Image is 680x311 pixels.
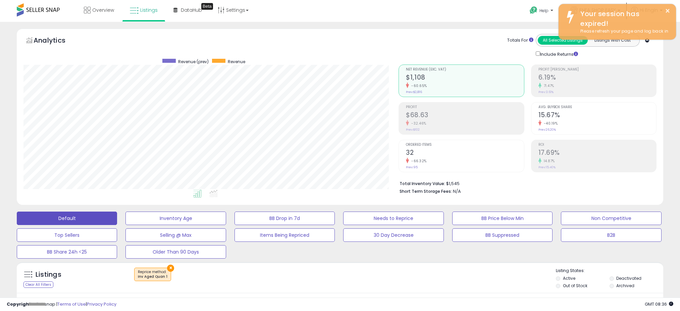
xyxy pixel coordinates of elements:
h2: $1,108 [406,74,524,83]
small: -60.65% [409,83,427,88]
label: Active [563,275,575,281]
small: Prev: 3.61% [538,90,554,94]
small: 71.47% [541,83,554,88]
div: Clear All Filters [23,281,53,288]
strong: Copyright [7,301,31,307]
span: Profit [PERSON_NAME] [538,68,656,72]
button: Items Being Repriced [234,228,335,242]
button: 30 Day Decrease [343,228,443,242]
label: Deactivated [616,275,641,281]
div: seller snap | | [7,301,116,308]
button: Inventory Age [125,212,226,225]
span: Ordered Items [406,143,524,147]
div: Your session has expired! [575,9,671,28]
div: Totals For [507,37,533,44]
h2: 6.19% [538,74,656,83]
a: Help [524,1,560,22]
p: Listing States: [556,268,663,274]
button: × [167,265,174,272]
small: -40.19% [541,121,558,126]
span: ROI [538,143,656,147]
button: All Selected Listings [538,36,588,45]
button: BB Share 24h <25 [17,245,117,259]
small: 14.87% [541,159,555,164]
span: Revenue (prev) [178,59,209,64]
button: Older Than 90 Days [125,245,226,259]
span: N/A [453,188,461,194]
button: BB Price Below Min [452,212,553,225]
span: Overview [92,7,114,13]
b: Total Inventory Value: [400,181,445,186]
span: Listings [140,7,158,13]
small: -32.46% [409,121,426,126]
span: DataHub [181,7,202,13]
h2: 32 [406,149,524,158]
div: Tooltip anchor [201,3,213,10]
small: -66.32% [409,159,427,164]
span: Avg. Buybox Share [538,105,656,109]
button: Non Competitive [561,212,661,225]
h2: 15.67% [538,111,656,120]
button: × [665,7,670,15]
small: Prev: 26.20% [538,128,556,132]
span: Reprice method : [138,269,167,279]
small: Prev: 15.40% [538,165,556,169]
span: Revenue [228,59,245,64]
button: Top Sellers [17,228,117,242]
h2: $68.63 [406,111,524,120]
button: B2B [561,228,661,242]
li: $1,545 [400,179,651,187]
div: Include Returns [531,50,586,58]
label: Out of Stock [563,283,587,288]
b: Short Term Storage Fees: [400,188,452,194]
div: Please refresh your page and log back in [575,28,671,35]
span: 2025-08-12 08:36 GMT [645,301,673,307]
button: Listings With Cost [587,36,637,45]
label: Archived [616,283,634,288]
button: Needs to Reprice [343,212,443,225]
button: Default [17,212,117,225]
i: Get Help [529,6,538,14]
span: Profit [406,105,524,109]
small: Prev: 95 [406,165,418,169]
span: Net Revenue (Exc. VAT) [406,68,524,72]
button: Selling @ Max [125,228,226,242]
h2: 17.69% [538,149,656,158]
button: BB Drop in 7d [234,212,335,225]
span: Help [539,8,548,13]
div: Inv Aged Quan 1 [138,274,167,279]
h5: Listings [36,270,61,279]
small: Prev: $2,816 [406,90,422,94]
h5: Analytics [34,36,79,47]
button: BB Suppressed [452,228,553,242]
small: Prev: $102 [406,128,420,132]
